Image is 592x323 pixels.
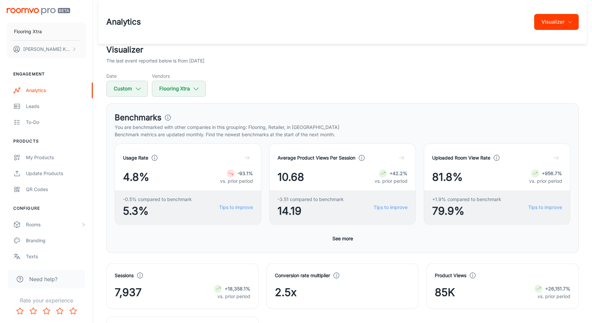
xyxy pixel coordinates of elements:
h4: Conversion rate multiplier [275,272,330,279]
p: Flooring Xtra [14,28,42,35]
button: [PERSON_NAME] Khurana [7,41,86,58]
h4: Uploaded Room View Rate [432,154,490,161]
span: -3.51 compared to benchmark [278,196,344,203]
button: Custom [106,81,148,97]
p: vs. prior period [529,177,562,185]
span: 14.19 [278,203,344,219]
span: 7,937 [115,284,142,300]
h3: Benchmarks [115,112,162,124]
button: Visualizer [534,14,579,30]
p: Rate your experience [5,296,87,304]
h2: Visualizer [106,44,579,56]
button: See more [330,233,356,245]
h5: Vendors [152,72,206,79]
div: My Products [26,154,86,161]
span: Need help? [29,275,58,283]
strong: +26,151.7% [545,286,570,291]
button: Rate 1 star [13,304,27,318]
div: Branding [26,237,86,244]
p: [PERSON_NAME] Khurana [23,46,70,53]
strong: -93.1% [237,170,253,176]
p: Benchmark metrics are updated monthly. Find the newest benchmarks at the start of the next month. [115,131,570,138]
strong: +18,358.1% [225,286,250,291]
p: vs. prior period [214,293,250,300]
div: Analytics [26,87,86,94]
h5: Date [106,72,148,79]
button: Rate 5 star [66,304,80,318]
h1: Analytics [106,16,141,28]
p: vs. prior period [534,293,570,300]
div: To-do [26,119,86,126]
p: vs. prior period [375,177,408,185]
strong: +956.7% [542,170,562,176]
span: +1.9% compared to benchmark [432,196,501,203]
span: 81.8% [432,169,463,185]
span: 85K [435,284,455,300]
div: Rooms [26,221,81,228]
span: 2.5x [275,284,296,300]
button: Rate 2 star [27,304,40,318]
div: Texts [26,253,86,260]
h4: Product Views [435,272,466,279]
p: vs. prior period [220,177,253,185]
strong: +42.2% [390,170,408,176]
span: -0.5% compared to benchmark [123,196,192,203]
h4: Usage Rate [123,154,148,161]
h4: Average Product Views Per Session [278,154,355,161]
button: Rate 4 star [53,304,66,318]
span: 79.9% [432,203,501,219]
button: Flooring Xtra [7,23,86,40]
div: Leads [26,103,86,110]
span: 5.3% [123,203,192,219]
h4: Sessions [115,272,134,279]
a: Tips to improve [374,204,408,211]
p: You are benchmarked with other companies in this grouping: Flooring, Retailer, in [GEOGRAPHIC_DATA] [115,124,570,131]
span: 4.8% [123,169,149,185]
span: 10.68 [278,169,304,185]
div: Update Products [26,170,86,177]
a: Tips to improve [528,204,562,211]
button: Flooring Xtra [152,81,206,97]
div: QR Codes [26,186,86,193]
p: The last event reported below is from [DATE] [106,57,204,64]
button: Rate 3 star [40,304,53,318]
a: Tips to improve [219,204,253,211]
img: Roomvo PRO Beta [7,8,70,15]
